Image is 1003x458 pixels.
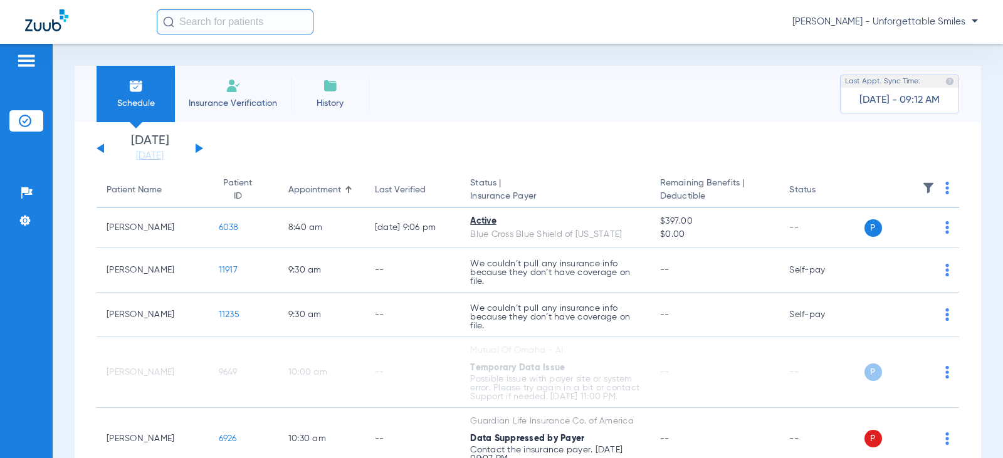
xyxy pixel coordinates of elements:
[470,304,640,330] p: We couldn’t pull any insurance info because they don’t have coverage on file.
[792,16,978,28] span: [PERSON_NAME] - Unforgettable Smiles
[278,248,365,293] td: 9:30 AM
[97,208,209,248] td: [PERSON_NAME]
[660,434,670,443] span: --
[945,221,949,234] img: group-dot-blue.svg
[112,150,187,162] a: [DATE]
[219,310,239,319] span: 11235
[163,16,174,28] img: Search Icon
[323,78,338,93] img: History
[945,264,949,276] img: group-dot-blue.svg
[660,228,769,241] span: $0.00
[470,228,640,241] div: Blue Cross Blue Shield of [US_STATE]
[112,135,187,162] li: [DATE]
[650,173,779,208] th: Remaining Benefits |
[219,434,237,443] span: 6926
[864,430,882,447] span: P
[864,219,882,237] span: P
[859,94,940,107] span: [DATE] - 09:12 AM
[226,78,241,93] img: Manual Insurance Verification
[779,337,864,408] td: --
[278,293,365,337] td: 9:30 AM
[365,248,461,293] td: --
[945,182,949,194] img: group-dot-blue.svg
[779,248,864,293] td: Self-pay
[470,190,640,203] span: Insurance Payer
[184,97,281,110] span: Insurance Verification
[470,259,640,286] p: We couldn’t pull any insurance info because they don’t have coverage on file.
[365,208,461,248] td: [DATE] 9:06 PM
[300,97,360,110] span: History
[845,75,920,88] span: Last Appt. Sync Time:
[365,337,461,408] td: --
[660,266,670,274] span: --
[16,53,36,68] img: hamburger-icon
[97,293,209,337] td: [PERSON_NAME]
[278,337,365,408] td: 10:00 AM
[278,208,365,248] td: 8:40 AM
[97,248,209,293] td: [PERSON_NAME]
[129,78,144,93] img: Schedule
[922,182,935,194] img: filter.svg
[219,266,238,274] span: 11917
[365,293,461,337] td: --
[219,368,238,377] span: 9649
[779,208,864,248] td: --
[470,415,640,428] div: Guardian Life Insurance Co. of America
[25,9,68,31] img: Zuub Logo
[97,337,209,408] td: [PERSON_NAME]
[470,215,640,228] div: Active
[470,363,565,372] span: Temporary Data Issue
[288,184,341,197] div: Appointment
[945,308,949,321] img: group-dot-blue.svg
[660,310,670,319] span: --
[107,184,199,197] div: Patient Name
[219,177,268,203] div: Patient ID
[460,173,650,208] th: Status |
[945,77,954,86] img: last sync help info
[470,344,640,357] div: Mutual Of Omaha - AI
[219,177,257,203] div: Patient ID
[375,184,426,197] div: Last Verified
[945,366,949,378] img: group-dot-blue.svg
[779,173,864,208] th: Status
[660,368,670,377] span: --
[375,184,451,197] div: Last Verified
[660,190,769,203] span: Deductible
[945,432,949,445] img: group-dot-blue.svg
[106,97,165,110] span: Schedule
[219,223,239,232] span: 6038
[107,184,162,197] div: Patient Name
[779,293,864,337] td: Self-pay
[288,184,355,197] div: Appointment
[470,375,640,401] p: Possible issue with payer site or system error. Please try again in a bit or contact Support if n...
[660,215,769,228] span: $397.00
[470,434,584,443] span: Data Suppressed by Payer
[157,9,313,34] input: Search for patients
[864,363,882,381] span: P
